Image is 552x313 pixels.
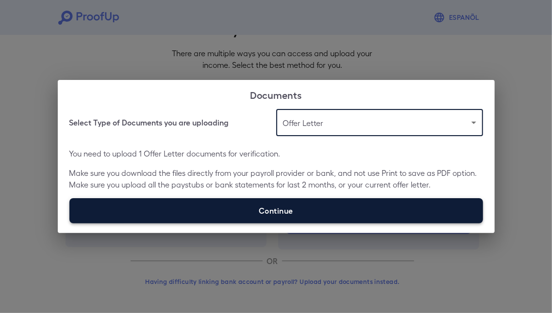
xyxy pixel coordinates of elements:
p: Make sure you download the files directly from your payroll provider or bank, and not use Print t... [69,167,483,190]
h2: Documents [58,80,495,109]
div: Offer Letter [276,109,483,136]
p: You need to upload 1 Offer Letter documents for verification. [69,148,483,159]
h6: Select Type of Documents you are uploading [69,117,229,128]
label: Continue [69,198,483,223]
